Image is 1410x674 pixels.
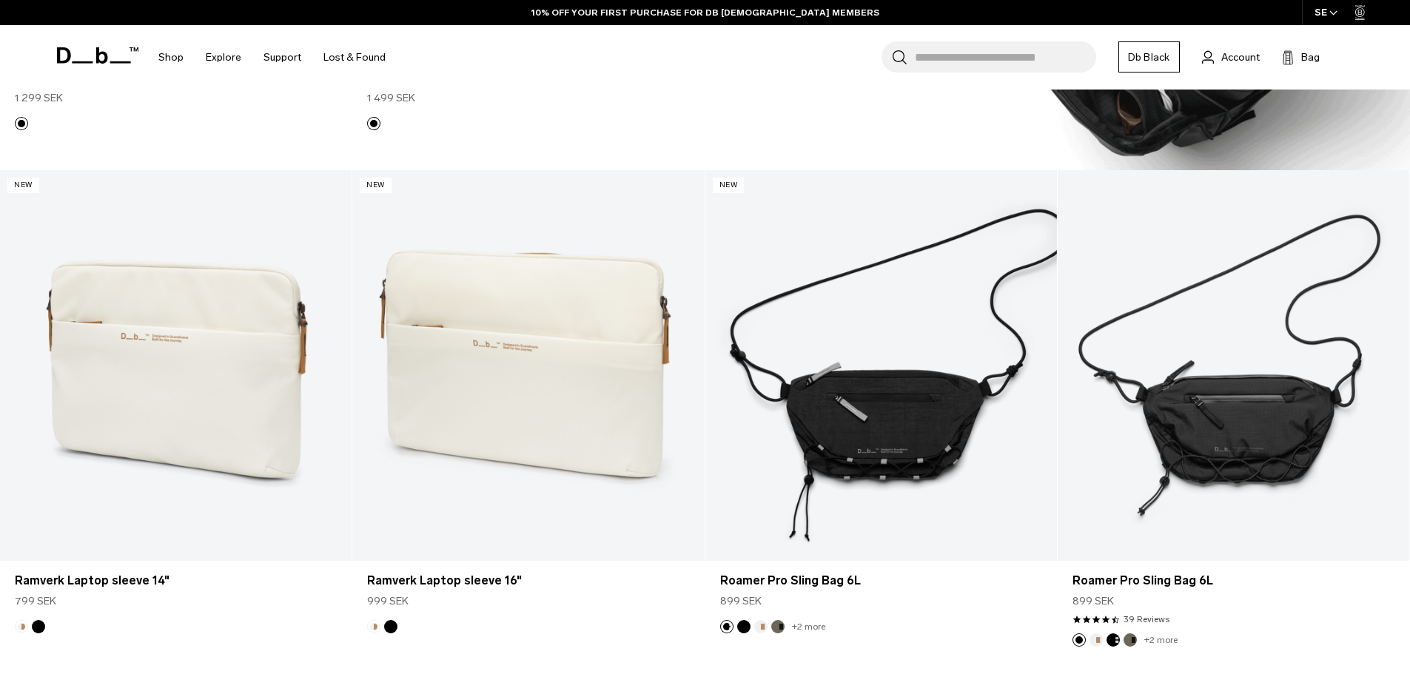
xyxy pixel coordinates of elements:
[15,620,28,633] button: Oatmilk
[206,31,241,84] a: Explore
[754,620,768,633] button: Oatmilk
[1301,50,1320,65] span: Bag
[15,90,63,106] span: 1 299 SEK
[1107,633,1120,647] button: Charcoal Grey
[367,572,689,590] a: Ramverk Laptop sleeve 16"
[1058,170,1409,561] a: Roamer Pro Sling Bag 6L
[15,593,56,609] span: 799 SEK
[158,31,184,84] a: Shop
[720,572,1042,590] a: Roamer Pro Sling Bag 6L
[1124,633,1137,647] button: Forest Green
[720,593,762,609] span: 899 SEK
[367,593,409,609] span: 999 SEK
[1072,633,1086,647] button: Black Out
[147,25,397,90] nav: Main Navigation
[1124,613,1169,626] a: 39 reviews
[771,620,785,633] button: Forest Green
[713,178,745,193] p: New
[367,117,380,130] button: Black Out
[7,178,39,193] p: New
[737,620,751,633] button: Black Out
[1282,48,1320,66] button: Bag
[1090,633,1103,647] button: Oatmilk
[360,178,392,193] p: New
[367,620,380,633] button: Oatmilk
[32,620,45,633] button: Black Out
[263,31,301,84] a: Support
[367,90,415,106] span: 1 499 SEK
[15,572,337,590] a: Ramverk Laptop sleeve 14"
[1072,572,1394,590] a: Roamer Pro Sling Bag 6L
[15,117,28,130] button: Black Out
[1202,48,1260,66] a: Account
[1221,50,1260,65] span: Account
[792,621,825,632] a: +2 more
[1072,593,1114,609] span: 899 SEK
[323,31,386,84] a: Lost & Found
[705,170,1057,561] a: Roamer Pro Sling Bag 6L
[720,620,733,633] button: Charcoal Grey
[531,6,879,19] a: 10% OFF YOUR FIRST PURCHASE FOR DB [DEMOGRAPHIC_DATA] MEMBERS
[384,620,397,633] button: Black Out
[1118,41,1180,73] a: Db Black
[352,170,704,561] a: Ramverk Laptop sleeve 16
[1144,635,1178,645] a: +2 more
